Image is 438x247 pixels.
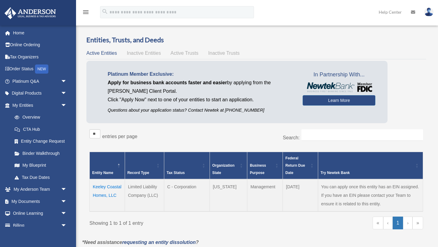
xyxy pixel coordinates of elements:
[61,99,73,112] span: arrow_drop_down
[90,152,125,179] th: Entity Name: Activate to invert sorting
[4,219,76,231] a: Billingarrow_drop_down
[9,111,70,123] a: Overview
[9,147,73,159] a: Binder Walkthrough
[4,27,76,39] a: Home
[108,106,294,114] p: Questions about your application status? Contact Newtek at [PHONE_NUMBER]
[424,8,433,16] img: User Pic
[4,63,76,75] a: Order StatusNEW
[108,96,294,104] p: Click "Apply Now" next to one of your entities to start an application.
[127,50,161,56] span: Inactive Entities
[125,179,164,211] td: Limited Liability Company (LLC)
[61,75,73,88] span: arrow_drop_down
[318,152,423,179] th: Try Newtek Bank : Activate to sort
[35,64,48,74] div: NEW
[306,82,372,92] img: NewtekBankLogoSM.png
[9,159,73,172] a: My Blueprint
[61,207,73,220] span: arrow_drop_down
[122,240,196,245] a: requesting an entity dissolution
[9,135,73,148] a: Entity Change Request
[3,7,58,19] img: Anderson Advisors Platinum Portal
[90,179,125,211] td: Keeley Coastal Homes, LLC
[283,179,318,211] td: [DATE]
[171,50,199,56] span: Active Trusts
[4,39,76,51] a: Online Ordering
[283,135,300,140] label: Search:
[164,152,210,179] th: Tax Status: Activate to sort
[82,240,199,245] em: *Need assistance ?
[285,156,305,175] span: Federal Return Due Date
[247,152,283,179] th: Business Purpose: Activate to sort
[4,195,76,207] a: My Documentsarrow_drop_down
[125,152,164,179] th: Record Type: Activate to sort
[208,50,240,56] span: Inactive Trusts
[283,152,318,179] th: Federal Return Due Date: Activate to sort
[61,219,73,232] span: arrow_drop_down
[86,35,426,45] h3: Entities, Trusts, and Deeds
[61,183,73,196] span: arrow_drop_down
[4,207,76,220] a: Online Learningarrow_drop_down
[212,163,235,175] span: Organization State
[127,171,149,175] span: Record Type
[4,87,76,99] a: Digital Productsarrow_drop_down
[4,51,76,63] a: Tax Organizers
[61,195,73,208] span: arrow_drop_down
[89,217,252,228] div: Showing 1 to 1 of 1 entry
[102,134,137,139] label: entries per page
[303,70,375,80] span: In Partnership With...
[4,75,76,87] a: Platinum Q&Aarrow_drop_down
[61,87,73,100] span: arrow_drop_down
[210,179,247,211] td: [US_STATE]
[167,171,185,175] span: Tax Status
[86,50,117,56] span: Active Entities
[250,163,266,175] span: Business Purpose
[321,169,414,176] div: Try Newtek Bank
[9,171,73,183] a: Tax Due Dates
[4,183,76,196] a: My Anderson Teamarrow_drop_down
[210,152,247,179] th: Organization State: Activate to sort
[4,99,73,111] a: My Entitiesarrow_drop_down
[92,171,113,175] span: Entity Name
[108,80,227,85] span: Apply for business bank accounts faster and easier
[102,8,108,15] i: search
[373,217,383,229] a: First
[82,11,89,16] a: menu
[108,70,294,78] p: Platinum Member Exclusive:
[82,9,89,16] i: menu
[303,95,375,106] a: Learn More
[9,123,73,135] a: CTA Hub
[318,179,423,211] td: You can apply once this entity has an EIN assigned. If you have an EIN please contact your Team t...
[164,179,210,211] td: C - Corporation
[108,78,294,96] p: by applying from the [PERSON_NAME] Client Portal.
[247,179,283,211] td: Management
